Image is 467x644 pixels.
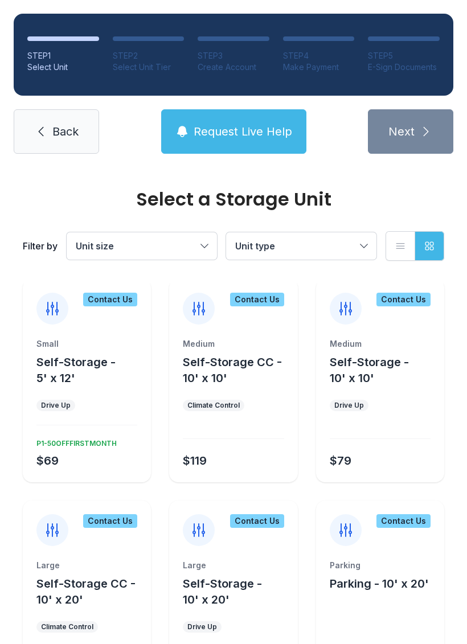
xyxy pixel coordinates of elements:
button: Self-Storage CC - 10' x 10' [183,354,293,386]
span: Unit size [76,240,114,252]
div: E-Sign Documents [368,61,440,73]
div: Filter by [23,239,58,253]
div: Medium [183,338,284,350]
div: STEP 3 [198,50,269,61]
span: Parking - 10' x 20' [330,577,429,590]
div: Medium [330,338,431,350]
div: Contact Us [230,293,284,306]
button: Self-Storage - 5' x 12' [36,354,146,386]
span: Request Live Help [194,124,292,140]
span: Unit type [235,240,275,252]
button: Self-Storage - 10' x 20' [183,576,293,608]
div: STEP 1 [27,50,99,61]
div: $119 [183,453,207,469]
div: Drive Up [187,622,217,631]
div: Climate Control [41,622,93,631]
div: Contact Us [83,514,137,528]
div: STEP 5 [368,50,440,61]
div: $79 [330,453,351,469]
button: Unit size [67,232,217,260]
div: STEP 2 [113,50,185,61]
div: Contact Us [83,293,137,306]
div: Make Payment [283,61,355,73]
div: STEP 4 [283,50,355,61]
span: Self-Storage - 5' x 12' [36,355,116,385]
button: Self-Storage CC - 10' x 20' [36,576,146,608]
div: $69 [36,453,59,469]
div: Contact Us [230,514,284,528]
div: Contact Us [376,514,431,528]
div: Large [183,560,284,571]
button: Self-Storage - 10' x 10' [330,354,440,386]
span: Self-Storage CC - 10' x 20' [36,577,136,606]
div: Parking [330,560,431,571]
span: Back [52,124,79,140]
div: Select a Storage Unit [23,190,444,208]
div: Climate Control [187,401,240,410]
span: Self-Storage CC - 10' x 10' [183,355,282,385]
button: Parking - 10' x 20' [330,576,429,592]
div: P1-50OFFFIRSTMONTH [32,434,117,448]
div: Contact Us [376,293,431,306]
div: Small [36,338,137,350]
span: Self-Storage - 10' x 10' [330,355,409,385]
button: Unit type [226,232,376,260]
span: Next [388,124,415,140]
div: Select Unit [27,61,99,73]
div: Select Unit Tier [113,61,185,73]
div: Drive Up [334,401,364,410]
span: Self-Storage - 10' x 20' [183,577,262,606]
div: Create Account [198,61,269,73]
div: Large [36,560,137,571]
div: Drive Up [41,401,71,410]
